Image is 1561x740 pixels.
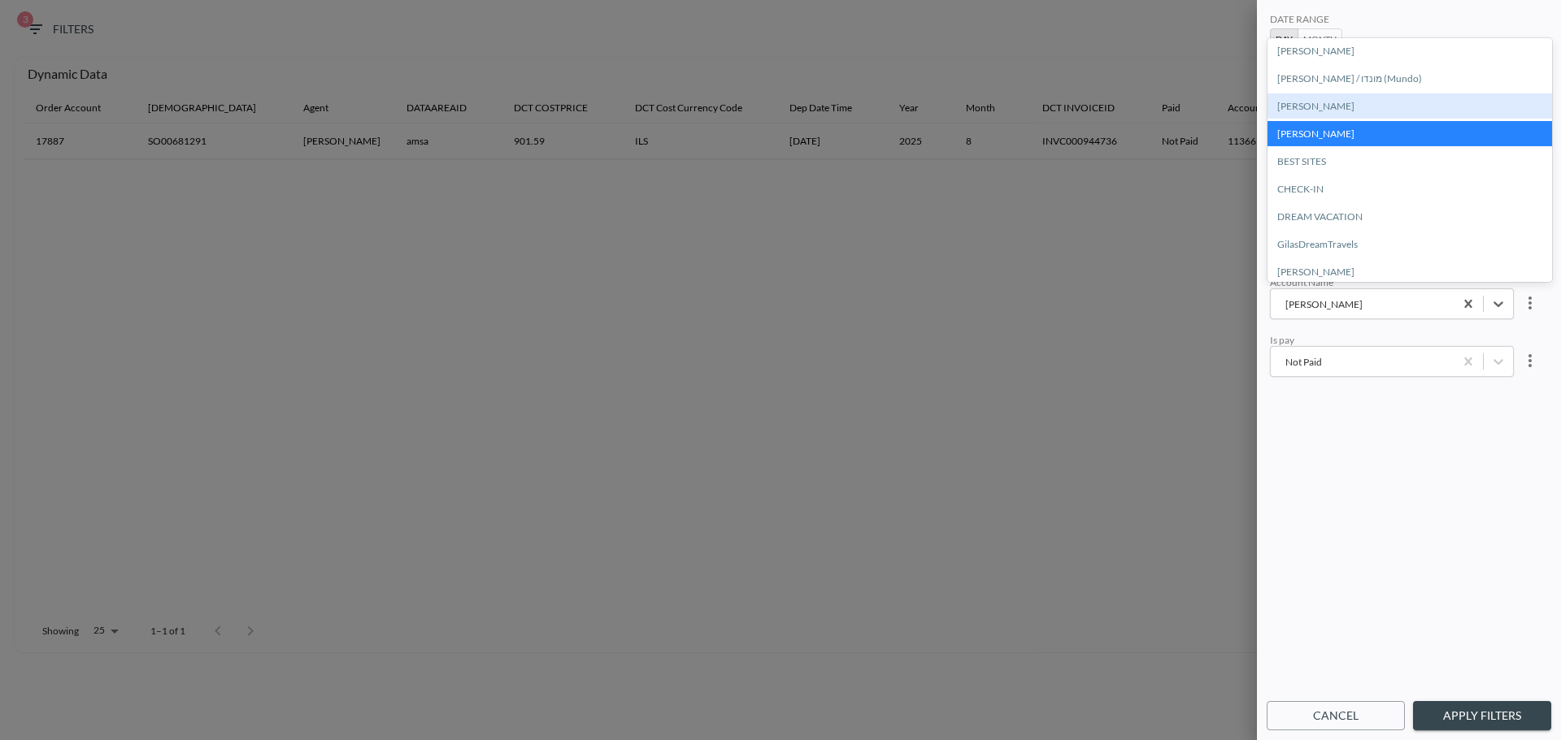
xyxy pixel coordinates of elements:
[1413,701,1551,731] button: Apply Filters
[1267,38,1552,66] span: Abitbol Avital
[1270,276,1514,288] div: Account Name
[1267,66,1552,91] div: [PERSON_NAME] / מונדו (Mundo)
[1267,204,1552,229] div: DREAM VACATION
[1514,287,1546,319] button: more
[1270,276,1548,319] div: Amer Mahdi
[1267,701,1405,731] button: Cancel
[1279,295,1446,314] div: [PERSON_NAME]
[1270,334,1548,377] div: Not Paid
[1270,13,1514,28] div: DATE RANGE
[1267,38,1552,63] div: [PERSON_NAME]
[1267,259,1552,287] span: Haziza Ilanit
[1267,93,1552,121] span: מאסטר דילס
[1270,334,1514,346] div: Is pay
[1270,13,1548,89] div: 2025-01-012025-08-31
[1514,344,1546,377] button: more
[1267,232,1552,257] div: GilasDreamTravels
[1267,232,1552,259] span: GilasDreamTravels
[1298,28,1342,51] button: Month
[1279,353,1446,371] div: Not Paid
[1267,149,1552,176] span: BEST SITES
[1267,176,1552,204] span: CHECK-IN
[1267,149,1552,174] div: BEST SITES
[1267,121,1552,149] span: Amer Mahdi
[1267,121,1552,146] div: [PERSON_NAME]
[1270,28,1298,51] button: Day
[1267,93,1552,119] div: [PERSON_NAME]
[1267,176,1552,201] div: CHECK-IN
[1267,204,1552,232] span: DREAM VACATION
[1267,66,1552,93] span: Noa Vortman / מונדו (Mundo)
[1267,259,1552,284] div: [PERSON_NAME]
